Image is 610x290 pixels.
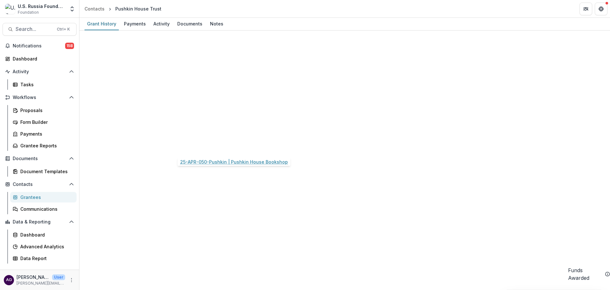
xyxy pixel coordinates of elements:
a: Form Builder [10,117,77,127]
div: Grantees [20,194,71,201]
div: Contacts [85,5,105,12]
button: Open Activity [3,67,77,77]
div: Notes [207,19,226,28]
a: Documents [175,18,205,30]
button: Notifications158 [3,41,77,51]
div: Data Report [20,255,71,262]
button: Open Data & Reporting [3,217,77,227]
a: Advanced Analytics [10,241,77,252]
div: Ctrl + K [56,26,71,33]
p: [PERSON_NAME][EMAIL_ADDRESS][PERSON_NAME][DOMAIN_NAME] [17,280,65,286]
a: Data Report [10,253,77,264]
span: Foundation [18,10,39,15]
nav: breadcrumb [82,4,164,13]
button: Open Workflows [3,92,77,103]
a: Dashboard [3,53,77,64]
a: Grant History [85,18,119,30]
a: Grantees [10,192,77,202]
div: Payments [121,19,148,28]
span: Workflows [13,95,66,100]
div: Advanced Analytics [20,243,71,250]
a: Dashboard [10,230,77,240]
div: Activity [151,19,172,28]
span: Notifications [13,43,65,49]
a: Document Templates [10,166,77,177]
button: Open Documents [3,153,77,164]
span: 158 [65,43,74,49]
button: Search... [3,23,77,36]
p: [PERSON_NAME] [17,274,50,280]
div: Pushkin House Trust [115,5,161,12]
button: More [68,276,75,284]
div: Communications [20,206,71,212]
a: Payments [10,129,77,139]
a: Notes [207,18,226,30]
span: Data & Reporting [13,219,66,225]
div: U.S. Russia Foundation [18,3,65,10]
p: User [52,274,65,280]
div: Alan Griffin [6,278,12,282]
div: Dashboard [20,231,71,238]
div: Tasks [20,81,71,88]
span: Activity [13,69,66,74]
a: Grantee Reports [10,140,77,151]
div: Form Builder [20,119,71,125]
a: Tasks [10,79,77,90]
a: Contacts [82,4,107,13]
button: Partners [579,3,592,15]
h2: Funds Awarded [568,266,602,282]
img: U.S. Russia Foundation [5,4,15,14]
div: Grantee Reports [20,142,71,149]
span: Search... [16,26,53,32]
div: Dashboard [13,55,71,62]
div: Grant History [85,19,119,28]
div: Documents [175,19,205,28]
div: Payments [20,131,71,137]
div: Proposals [20,107,71,114]
button: Open Contacts [3,179,77,189]
span: Contacts [13,182,66,187]
a: Proposals [10,105,77,116]
button: Open entity switcher [68,3,77,15]
a: Communications [10,204,77,214]
button: Get Help [595,3,607,15]
a: Payments [121,18,148,30]
div: Document Templates [20,168,71,175]
span: Documents [13,156,66,161]
a: Activity [151,18,172,30]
